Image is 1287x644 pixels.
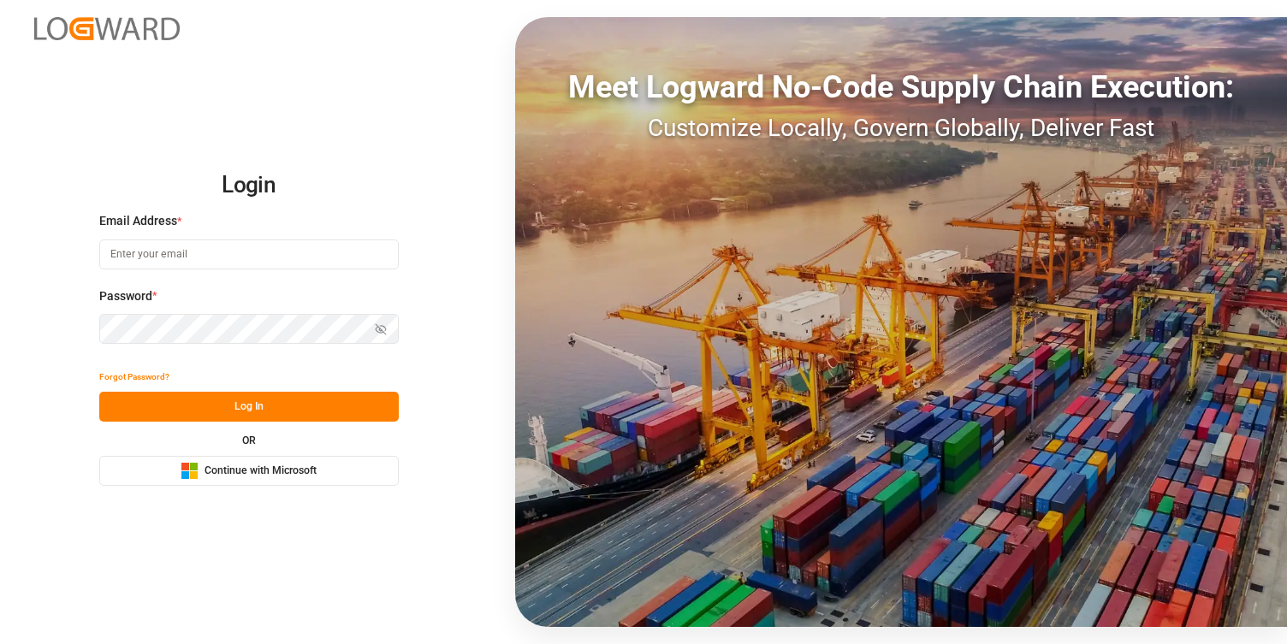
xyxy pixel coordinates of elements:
[205,464,317,479] span: Continue with Microsoft
[34,17,180,40] img: Logward_new_orange.png
[99,239,399,269] input: Enter your email
[99,456,399,486] button: Continue with Microsoft
[99,392,399,422] button: Log In
[515,64,1287,110] div: Meet Logward No-Code Supply Chain Execution:
[99,362,169,392] button: Forgot Password?
[99,212,177,230] span: Email Address
[242,435,256,446] small: OR
[515,110,1287,146] div: Customize Locally, Govern Globally, Deliver Fast
[99,158,399,213] h2: Login
[99,287,152,305] span: Password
